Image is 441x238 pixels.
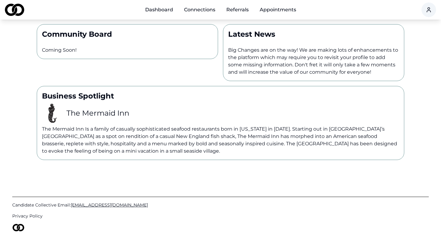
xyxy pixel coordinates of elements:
a: Connections [179,4,220,16]
p: The Mermaid Inn Is a family of casually sophisticated seafood restaurants born in [US_STATE] in [... [42,125,399,155]
a: Candidate Collective Email:[EMAIL_ADDRESS][DOMAIN_NAME] [12,202,429,208]
p: Community Board [42,29,213,39]
a: Appointments [255,4,301,16]
p: Big Changes are on the way! We are making lots of enhancements to the platform which may require ... [228,46,399,76]
a: Privacy Policy [12,213,429,219]
p: Business Spotlight [42,91,399,101]
nav: Main [140,4,301,16]
img: 2536d4df-93e4-455f-9ee8-7602d4669c22-images-images-profile_picture.png [42,103,62,123]
p: Coming Soon! [42,46,213,54]
img: logo [5,4,24,16]
h3: The Mermaid Inn [66,108,129,118]
a: Dashboard [140,4,178,16]
a: Referrals [221,4,254,16]
img: logo [12,224,24,231]
p: Latest News [228,29,399,39]
span: [EMAIL_ADDRESS][DOMAIN_NAME] [71,202,148,208]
